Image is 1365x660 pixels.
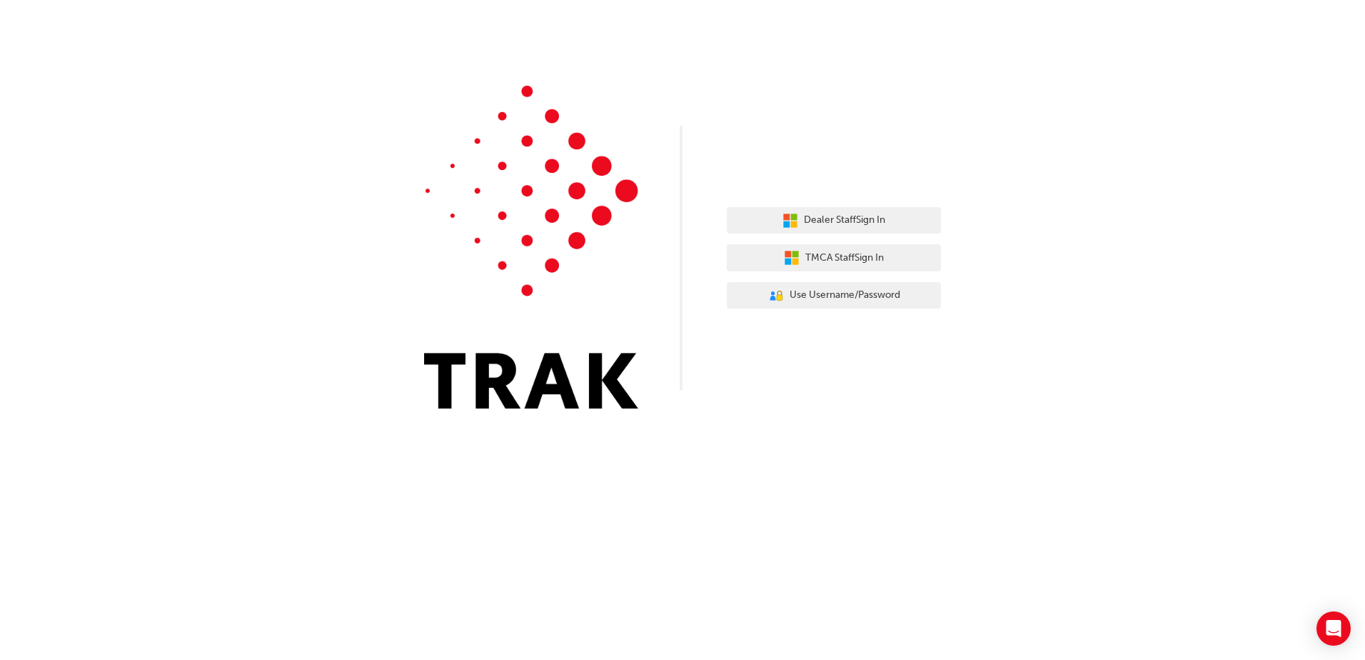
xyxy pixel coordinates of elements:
[727,282,941,309] button: Use Username/Password
[805,250,884,266] span: TMCA Staff Sign In
[804,212,885,229] span: Dealer Staff Sign In
[790,287,900,304] span: Use Username/Password
[727,207,941,234] button: Dealer StaffSign In
[424,86,638,409] img: Trak
[727,244,941,271] button: TMCA StaffSign In
[1316,611,1351,646] div: Open Intercom Messenger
